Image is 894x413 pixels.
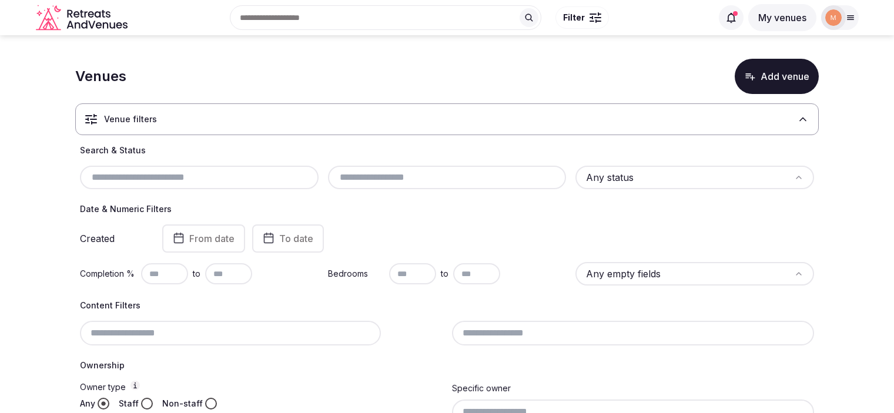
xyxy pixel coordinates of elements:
label: Owner type [80,381,443,393]
a: My venues [748,12,816,23]
label: Specific owner [452,383,511,393]
button: To date [252,224,324,253]
img: marina [825,9,842,26]
label: Any [80,398,95,409]
label: Created [80,234,146,243]
h1: Venues [75,66,126,86]
span: Filter [563,12,585,23]
label: Completion % [80,268,136,280]
label: Non-staff [162,398,203,409]
button: Owner type [130,381,140,390]
h4: Date & Numeric Filters [80,203,814,215]
span: to [441,268,448,280]
label: Bedrooms [328,268,384,280]
h4: Ownership [80,360,814,371]
h4: Search & Status [80,145,814,156]
span: to [193,268,200,280]
button: Filter [555,6,609,29]
button: My venues [748,4,816,31]
h3: Venue filters [104,113,157,125]
span: To date [279,233,313,244]
a: Visit the homepage [36,5,130,31]
h4: Content Filters [80,300,814,311]
label: Staff [119,398,139,409]
span: From date [189,233,235,244]
svg: Retreats and Venues company logo [36,5,130,31]
button: From date [162,224,245,253]
button: Add venue [735,59,819,94]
